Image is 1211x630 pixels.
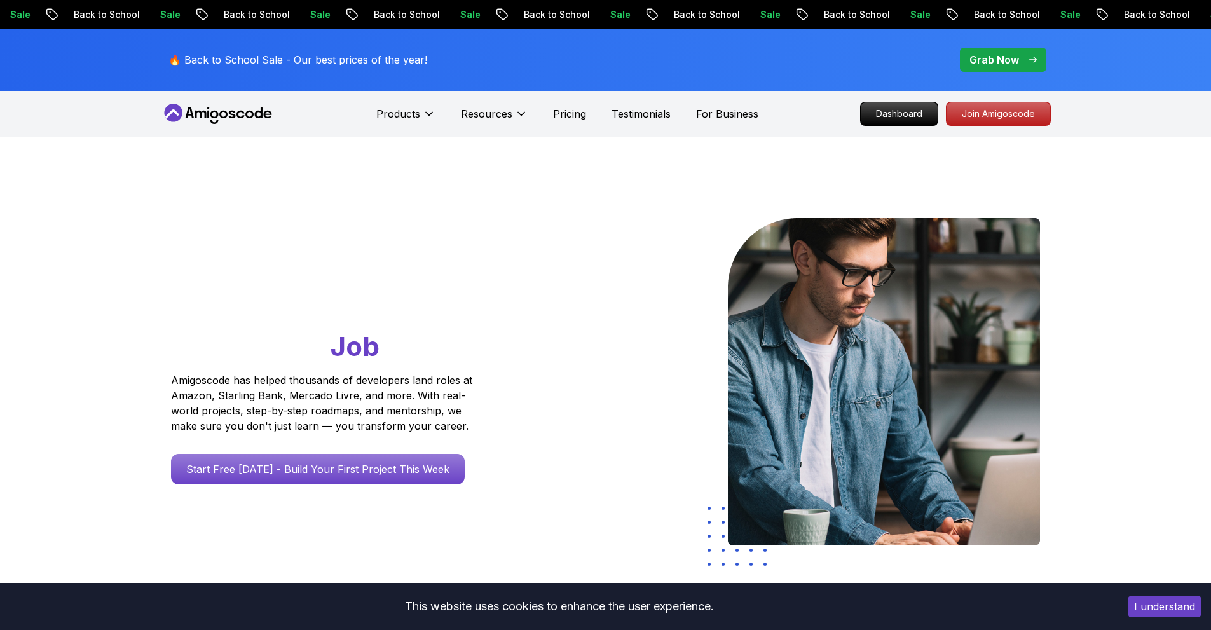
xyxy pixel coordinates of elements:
[898,8,939,21] p: Sale
[168,52,427,67] p: 🔥 Back to School Sale - Our best prices of the year!
[461,106,528,132] button: Resources
[376,106,435,132] button: Products
[376,106,420,121] p: Products
[553,106,586,121] a: Pricing
[612,106,671,121] a: Testimonials
[171,454,465,484] a: Start Free [DATE] - Build Your First Project This Week
[728,218,1040,545] img: hero
[1112,8,1198,21] p: Back to School
[696,106,758,121] a: For Business
[448,8,489,21] p: Sale
[860,102,938,126] a: Dashboard
[947,102,1050,125] p: Join Amigoscode
[148,8,189,21] p: Sale
[861,102,938,125] p: Dashboard
[962,8,1048,21] p: Back to School
[1128,596,1201,617] button: Accept cookies
[512,8,598,21] p: Back to School
[461,106,512,121] p: Resources
[598,8,639,21] p: Sale
[62,8,148,21] p: Back to School
[969,52,1019,67] p: Grab Now
[171,218,521,365] h1: Go From Learning to Hired: Master Java, Spring Boot & Cloud Skills That Get You the
[10,592,1109,620] div: This website uses cookies to enhance the user experience.
[362,8,448,21] p: Back to School
[212,8,298,21] p: Back to School
[171,373,476,434] p: Amigoscode has helped thousands of developers land roles at Amazon, Starling Bank, Mercado Livre,...
[748,8,789,21] p: Sale
[331,330,380,362] span: Job
[298,8,339,21] p: Sale
[1048,8,1089,21] p: Sale
[946,102,1051,126] a: Join Amigoscode
[812,8,898,21] p: Back to School
[662,8,748,21] p: Back to School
